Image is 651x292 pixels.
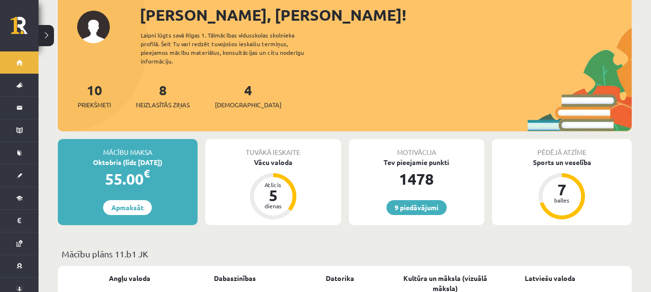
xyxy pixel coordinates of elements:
[326,273,354,283] a: Datorika
[215,100,281,110] span: [DEMOGRAPHIC_DATA]
[103,200,152,215] a: Apmaksāt
[492,157,632,167] div: Sports un veselība
[349,139,485,157] div: Motivācija
[144,166,150,180] span: €
[259,188,288,203] div: 5
[58,139,198,157] div: Mācību maksa
[141,31,321,65] div: Laipni lūgts savā Rīgas 1. Tālmācības vidusskolas skolnieka profilā. Šeit Tu vari redzēt tuvojošo...
[349,157,485,167] div: Tev pieejamie punkti
[78,81,111,110] a: 10Priekšmeti
[547,182,576,197] div: 7
[205,157,341,167] div: Vācu valoda
[386,200,447,215] a: 9 piedāvājumi
[109,273,150,283] a: Angļu valoda
[58,157,198,167] div: Oktobris (līdz [DATE])
[62,247,628,260] p: Mācību plāns 11.b1 JK
[547,197,576,203] div: balles
[492,139,632,157] div: Pēdējā atzīme
[58,167,198,190] div: 55.00
[349,167,485,190] div: 1478
[492,157,632,221] a: Sports un veselība 7 balles
[136,81,190,110] a: 8Neizlasītās ziņas
[78,100,111,110] span: Priekšmeti
[205,139,341,157] div: Tuvākā ieskaite
[214,273,256,283] a: Dabaszinības
[259,203,288,209] div: dienas
[11,17,39,41] a: Rīgas 1. Tālmācības vidusskola
[215,81,281,110] a: 4[DEMOGRAPHIC_DATA]
[259,182,288,188] div: Atlicis
[136,100,190,110] span: Neizlasītās ziņas
[140,3,632,26] div: [PERSON_NAME], [PERSON_NAME]!
[525,273,575,283] a: Latviešu valoda
[205,157,341,221] a: Vācu valoda Atlicis 5 dienas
